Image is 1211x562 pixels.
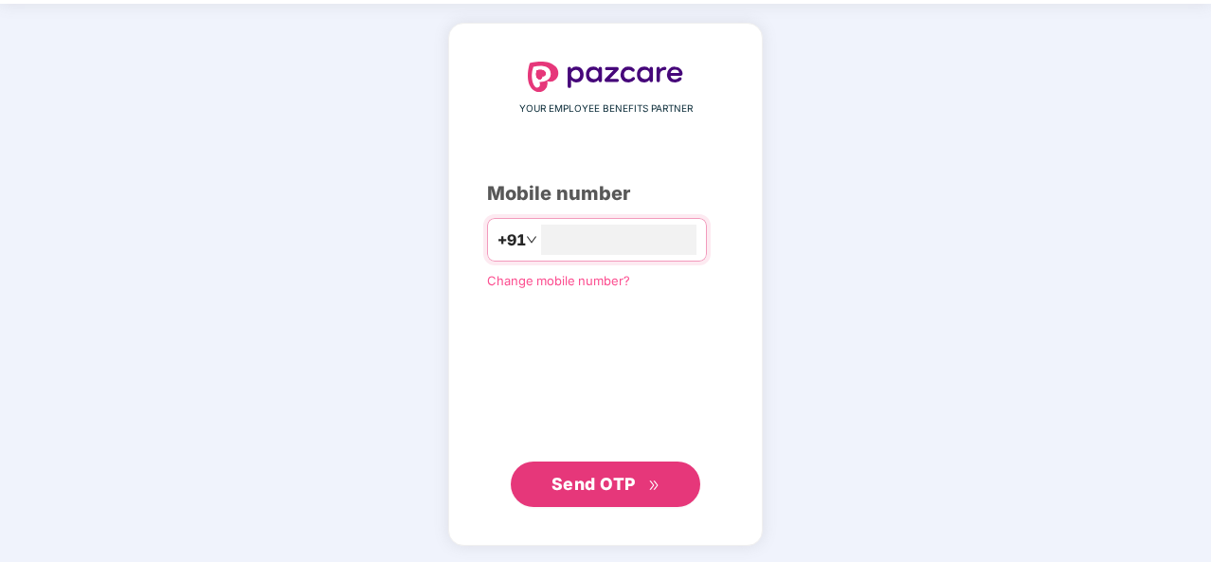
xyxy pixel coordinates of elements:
[511,462,700,507] button: Send OTPdouble-right
[519,101,693,117] span: YOUR EMPLOYEE BENEFITS PARTNER
[528,62,683,92] img: logo
[487,273,630,288] a: Change mobile number?
[551,474,636,494] span: Send OTP
[526,234,537,245] span: down
[648,480,660,492] span: double-right
[487,179,724,208] div: Mobile number
[497,228,526,252] span: +91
